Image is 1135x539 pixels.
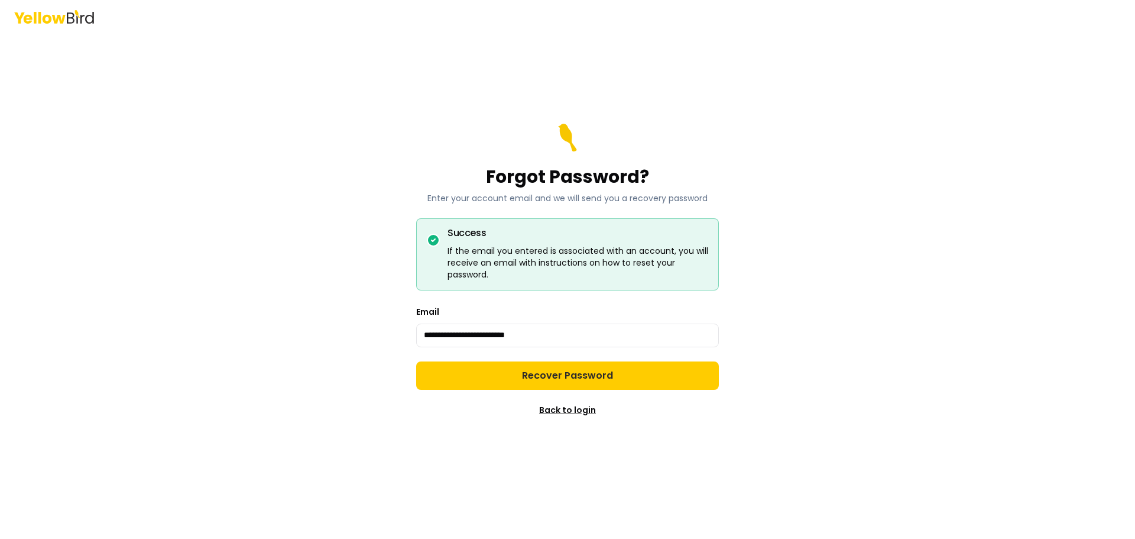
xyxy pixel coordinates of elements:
[427,192,708,204] p: Enter your account email and we will send you a recovery password
[431,245,709,280] div: If the email you entered is associated with an account, you will receive an email with instructio...
[416,306,439,318] label: Email
[431,228,709,238] h5: Success
[539,404,596,416] a: Back to login
[416,362,719,390] button: Recover Password
[427,166,708,188] h1: Forgot Password?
